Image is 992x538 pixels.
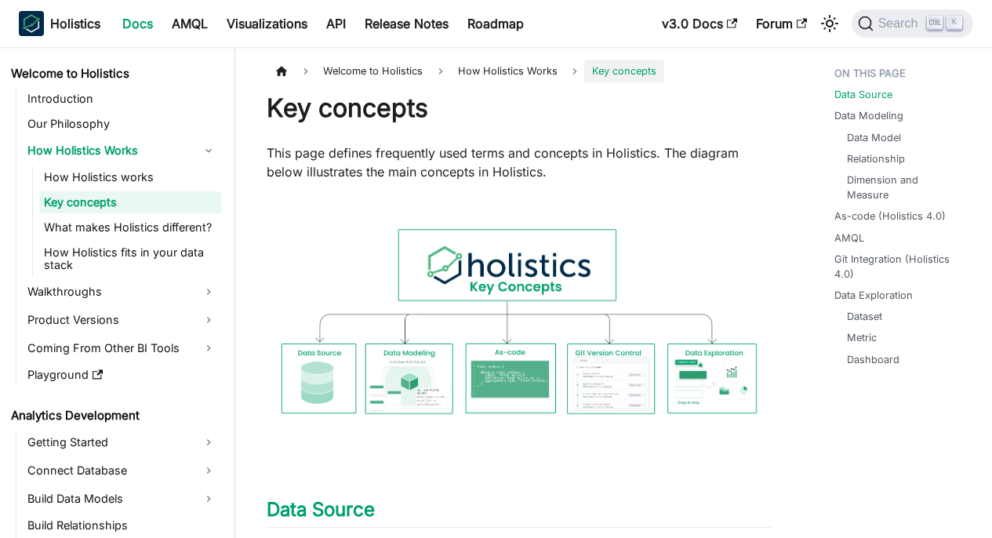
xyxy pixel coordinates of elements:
a: Release Notes [355,11,458,36]
a: Data Exploration [834,288,913,303]
button: Search (Ctrl+K) [852,9,973,38]
a: Build Data Models [23,486,221,511]
a: Visualizations [217,11,317,36]
a: Introduction [23,88,221,110]
a: Playground [23,364,221,386]
a: Build Relationships [23,514,221,536]
a: Data Source [267,498,375,521]
a: Welcome to Holistics [6,63,221,85]
a: How Holistics fits in your data stack [39,242,221,276]
a: Home page [267,60,296,82]
a: HolisticsHolistics [19,11,100,36]
a: Docs [113,11,162,36]
img: Holistics [19,11,44,36]
a: Data Source [834,87,892,102]
a: Metric [847,330,877,345]
p: This page defines frequently used terms and concepts in Holistics. The diagram below illustrates ... [267,144,772,181]
a: AMQL [834,231,864,245]
a: Relationship [847,151,905,166]
a: Analytics Development [6,405,221,427]
a: Coming From Other BI Tools [23,336,221,361]
a: Dataset [847,309,882,324]
nav: Breadcrumbs [267,60,772,82]
button: Switch between dark and light mode (currently light mode) [817,11,842,36]
a: Our Philosophy [23,113,221,135]
a: How Holistics works [39,166,221,188]
span: Key concepts [584,60,664,82]
a: API [317,11,355,36]
a: AMQL [162,11,217,36]
b: Holistics [50,14,100,33]
a: What makes Holistics different? [39,216,221,238]
a: Walkthroughs [23,279,221,304]
kbd: K [947,16,962,30]
a: Dashboard [847,352,899,367]
a: Product Versions [23,307,221,333]
h1: Key concepts [267,93,772,124]
span: How Holistics Works [450,60,565,82]
a: Getting Started [23,430,221,455]
a: As-code (Holistics 4.0) [834,209,946,224]
a: Roadmap [458,11,533,36]
a: Data Model [847,130,901,145]
a: v3.0 Docs [652,11,747,36]
a: Forum [747,11,816,36]
a: Data Modeling [834,108,903,123]
a: Git Integration (Holistics 4.0) [834,252,967,282]
a: Dimension and Measure [847,173,961,202]
span: Welcome to Holistics [315,60,431,82]
span: Search [874,16,928,31]
a: How Holistics Works [23,138,221,163]
a: Key concepts [39,191,221,213]
a: Connect Database [23,458,221,483]
img: Holistics Workflow [267,197,772,456]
